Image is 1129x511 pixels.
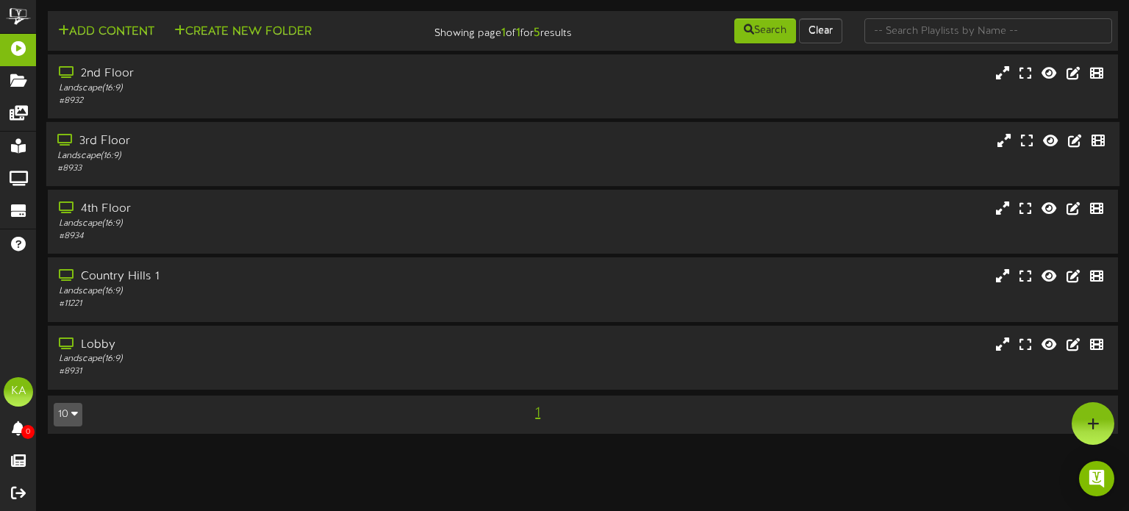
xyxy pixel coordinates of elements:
[54,23,159,41] button: Add Content
[59,230,483,243] div: # 8934
[57,133,482,150] div: 3rd Floor
[501,26,506,40] strong: 1
[21,425,35,439] span: 0
[4,377,33,407] div: KA
[799,18,842,43] button: Clear
[534,26,540,40] strong: 5
[59,82,483,95] div: Landscape ( 16:9 )
[734,18,796,43] button: Search
[54,403,82,426] button: 10
[531,405,544,421] span: 1
[57,150,482,162] div: Landscape ( 16:9 )
[516,26,520,40] strong: 1
[59,353,483,365] div: Landscape ( 16:9 )
[1079,461,1114,496] div: Open Intercom Messenger
[864,18,1113,43] input: -- Search Playlists by Name --
[59,365,483,378] div: # 8931
[170,23,316,41] button: Create New Folder
[57,162,482,175] div: # 8933
[59,285,483,298] div: Landscape ( 16:9 )
[59,298,483,310] div: # 11221
[59,201,483,218] div: 4th Floor
[59,218,483,230] div: Landscape ( 16:9 )
[403,17,583,42] div: Showing page of for results
[59,337,483,354] div: Lobby
[59,268,483,285] div: Country Hills 1
[59,95,483,107] div: # 8932
[59,65,483,82] div: 2nd Floor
